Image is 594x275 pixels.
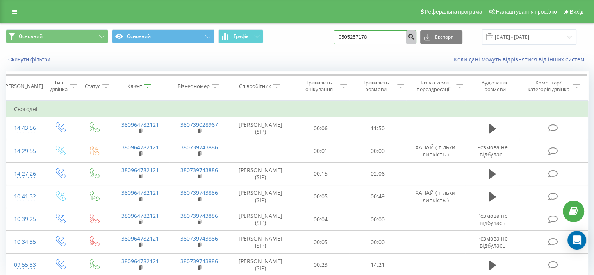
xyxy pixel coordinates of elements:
[121,212,159,219] a: 380964782121
[229,231,293,253] td: [PERSON_NAME] (SIP)
[14,144,35,159] div: 14:29:55
[472,79,518,93] div: Аудіозапис розмови
[293,140,349,162] td: 00:01
[112,29,214,43] button: Основний
[180,166,218,174] a: 380739743886
[180,257,218,265] a: 380739743886
[234,34,249,39] span: Графік
[85,83,100,90] div: Статус
[127,83,142,90] div: Клієнт
[349,162,406,185] td: 02:06
[180,212,218,219] a: 380739743886
[454,56,588,63] a: Коли дані можуть відрізнятися вiд інших систем
[14,257,35,273] div: 09:55:33
[477,212,508,226] span: Розмова не відбулась
[180,144,218,151] a: 380739743886
[19,33,43,40] span: Основний
[239,83,271,90] div: Співробітник
[334,30,416,44] input: Пошук за номером
[496,9,557,15] span: Налаштування профілю
[218,29,263,43] button: Графік
[6,101,588,117] td: Сьогодні
[349,140,406,162] td: 00:00
[349,208,406,231] td: 00:00
[229,208,293,231] td: [PERSON_NAME] (SIP)
[14,120,35,136] div: 14:43:56
[121,144,159,151] a: 380964782121
[525,79,571,93] div: Коментар/категорія дзвінка
[4,83,43,90] div: [PERSON_NAME]
[349,185,406,208] td: 00:49
[229,162,293,185] td: [PERSON_NAME] (SIP)
[293,117,349,140] td: 00:06
[425,9,482,15] span: Реферальна програма
[14,234,35,250] div: 10:34:35
[293,185,349,208] td: 00:05
[570,9,583,15] span: Вихід
[180,121,218,128] a: 380739028967
[477,144,508,158] span: Розмова не відбулась
[121,235,159,242] a: 380964782121
[406,140,465,162] td: ХАПАЙ ( тільки липкість )
[356,79,395,93] div: Тривалість розмови
[178,83,210,90] div: Бізнес номер
[14,166,35,182] div: 14:27:26
[121,257,159,265] a: 380964782121
[6,56,54,63] button: Скинути фільтри
[6,29,108,43] button: Основний
[14,212,35,227] div: 10:39:25
[121,121,159,128] a: 380964782121
[14,189,35,204] div: 10:41:32
[477,235,508,249] span: Розмова не відбулась
[180,235,218,242] a: 380739743886
[567,231,586,250] div: Open Intercom Messenger
[293,162,349,185] td: 00:15
[293,231,349,253] td: 00:05
[121,166,159,174] a: 380964782121
[229,185,293,208] td: [PERSON_NAME] (SIP)
[420,30,462,44] button: Експорт
[293,208,349,231] td: 00:04
[406,185,465,208] td: ХАПАЙ ( тільки липкість )
[349,117,406,140] td: 11:50
[229,117,293,140] td: [PERSON_NAME] (SIP)
[49,79,68,93] div: Тип дзвінка
[349,231,406,253] td: 00:00
[180,189,218,196] a: 380739743886
[413,79,454,93] div: Назва схеми переадресації
[300,79,339,93] div: Тривалість очікування
[121,189,159,196] a: 380964782121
